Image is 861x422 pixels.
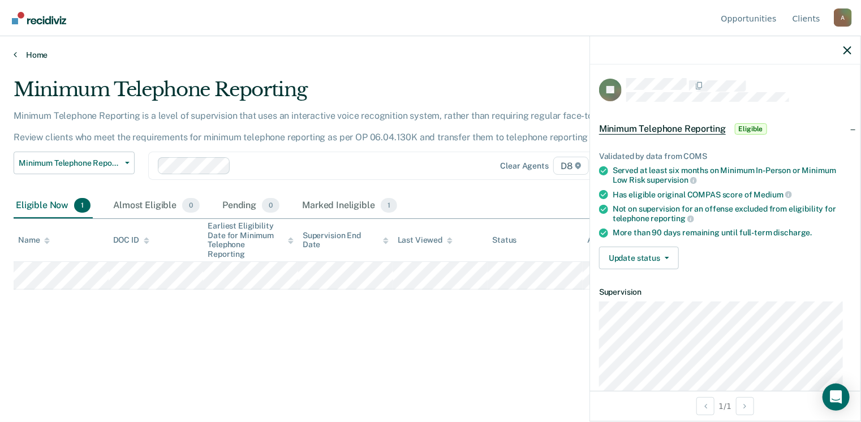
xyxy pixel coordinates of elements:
div: Supervision End Date [303,231,389,250]
div: Minimum Telephone Reporting [14,78,660,110]
span: 0 [262,198,279,213]
span: reporting [651,214,695,223]
div: Status [492,235,516,245]
span: supervision [647,175,697,184]
span: 1 [381,198,397,213]
p: Minimum Telephone Reporting is a level of supervision that uses an interactive voice recognition ... [14,110,655,143]
span: 0 [182,198,200,213]
span: discharge. [774,228,812,237]
span: Minimum Telephone Reporting [599,123,726,135]
div: Earliest Eligibility Date for Minimum Telephone Reporting [208,221,294,259]
div: Almost Eligible [111,193,202,218]
button: Update status [599,247,679,269]
div: Eligible Now [14,193,93,218]
div: Open Intercom Messenger [823,384,850,411]
div: A [834,8,852,27]
a: Home [14,50,847,60]
img: Recidiviz [12,12,66,24]
div: Has eligible original COMPAS score of [613,190,851,200]
div: Last Viewed [398,235,453,245]
span: D8 [553,157,589,175]
div: Assigned to [587,235,640,245]
dt: Supervision [599,287,851,297]
div: Validated by data from COMS [599,152,851,161]
div: Pending [220,193,282,218]
div: Not on supervision for an offense excluded from eligibility for telephone [613,204,851,223]
div: 1 / 1 [590,391,860,421]
button: Profile dropdown button [834,8,852,27]
div: Clear agents [501,161,549,171]
button: Previous Opportunity [696,397,714,415]
span: Minimum Telephone Reporting [19,158,120,168]
div: Minimum Telephone ReportingEligible [590,111,860,147]
span: Medium [754,190,792,199]
span: Eligible [735,123,767,135]
span: 1 [74,198,91,213]
div: Marked Ineligible [300,193,399,218]
div: Served at least six months on Minimum In-Person or Minimum Low Risk [613,166,851,185]
button: Next Opportunity [736,397,754,415]
div: More than 90 days remaining until full-term [613,228,851,238]
div: DOC ID [113,235,149,245]
div: Name [18,235,50,245]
